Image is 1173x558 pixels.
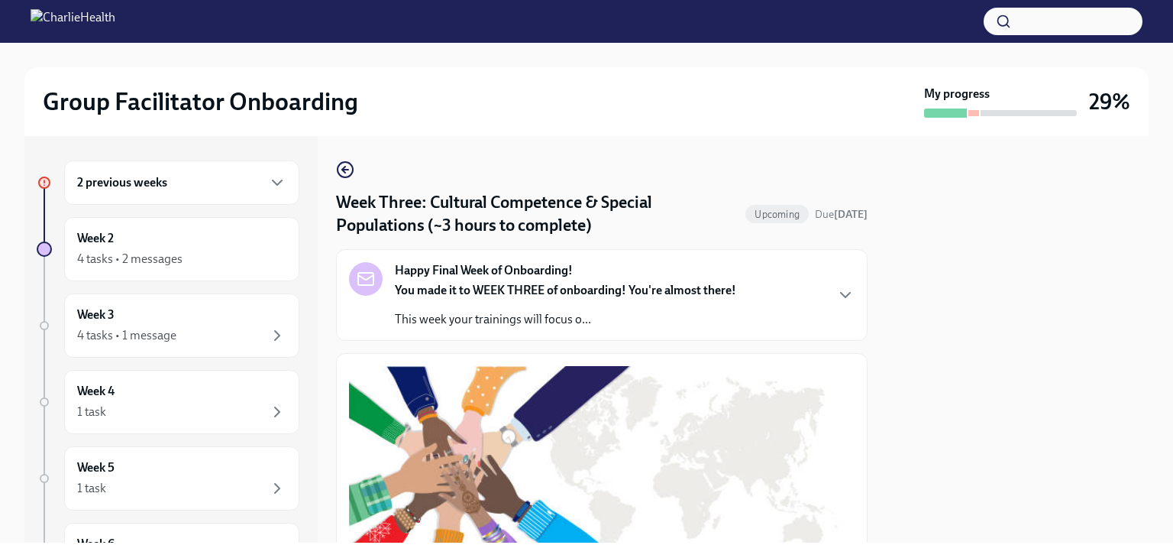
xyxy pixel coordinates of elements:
[77,307,115,323] h6: Week 3
[77,536,115,553] h6: Week 6
[924,86,990,102] strong: My progress
[77,404,106,420] div: 1 task
[395,283,736,297] strong: You made it to WEEK THREE of onboarding! You're almost there!
[815,207,868,222] span: September 23rd, 2025 09:00
[834,208,868,221] strong: [DATE]
[77,327,176,344] div: 4 tasks • 1 message
[37,294,299,358] a: Week 34 tasks • 1 message
[77,480,106,497] div: 1 task
[395,262,573,279] strong: Happy Final Week of Onboarding!
[77,383,115,400] h6: Week 4
[395,311,736,328] p: This week your trainings will focus o...
[77,459,115,476] h6: Week 5
[64,161,299,205] div: 2 previous weeks
[1089,88,1130,115] h3: 29%
[37,217,299,281] a: Week 24 tasks • 2 messages
[77,174,167,191] h6: 2 previous weeks
[336,191,739,237] h4: Week Three: Cultural Competence & Special Populations (~3 hours to complete)
[77,230,114,247] h6: Week 2
[77,251,183,268] div: 4 tasks • 2 messages
[37,370,299,434] a: Week 41 task
[31,9,115,34] img: CharlieHealth
[815,208,868,221] span: Due
[745,209,809,220] span: Upcoming
[43,86,358,117] h2: Group Facilitator Onboarding
[37,446,299,511] a: Week 51 task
